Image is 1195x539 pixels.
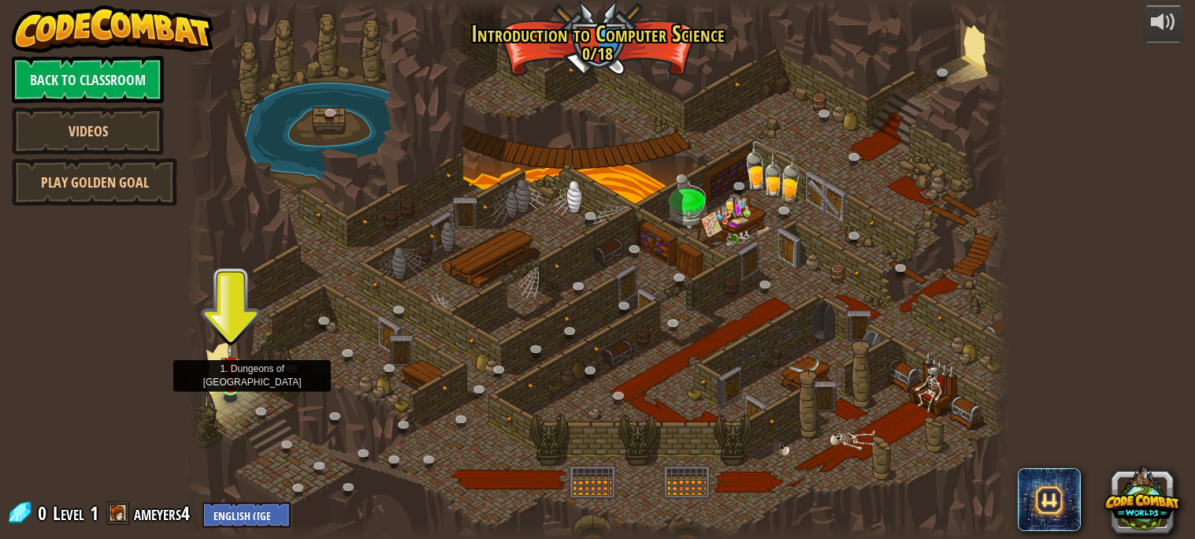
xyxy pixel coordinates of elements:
[53,500,84,526] span: Level
[12,107,164,154] a: Videos
[38,500,51,526] span: 0
[12,6,213,53] img: CodeCombat - Learn how to code by playing a game
[12,56,164,103] a: Back to Classroom
[1144,6,1183,43] button: Adjust volume
[134,500,195,526] a: ameyers4
[90,500,98,526] span: 1
[12,158,177,206] a: Play Golden Goal
[221,344,240,389] img: level-banner-unstarted.png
